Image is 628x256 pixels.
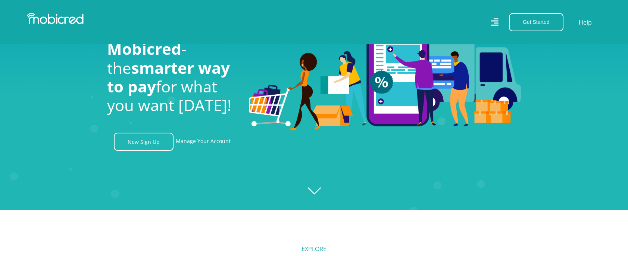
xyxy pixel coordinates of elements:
[509,13,563,31] button: Get Started
[114,133,174,151] a: New Sign Up
[176,133,231,151] a: Manage Your Account
[249,13,521,130] img: Welcome to Mobicred
[107,57,230,97] span: smarter way to pay
[578,18,592,27] a: Help
[107,39,238,115] h1: - the for what you want [DATE]!
[27,13,84,24] img: Mobicred
[107,38,181,59] span: Mobicred
[107,246,521,253] h5: Explore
